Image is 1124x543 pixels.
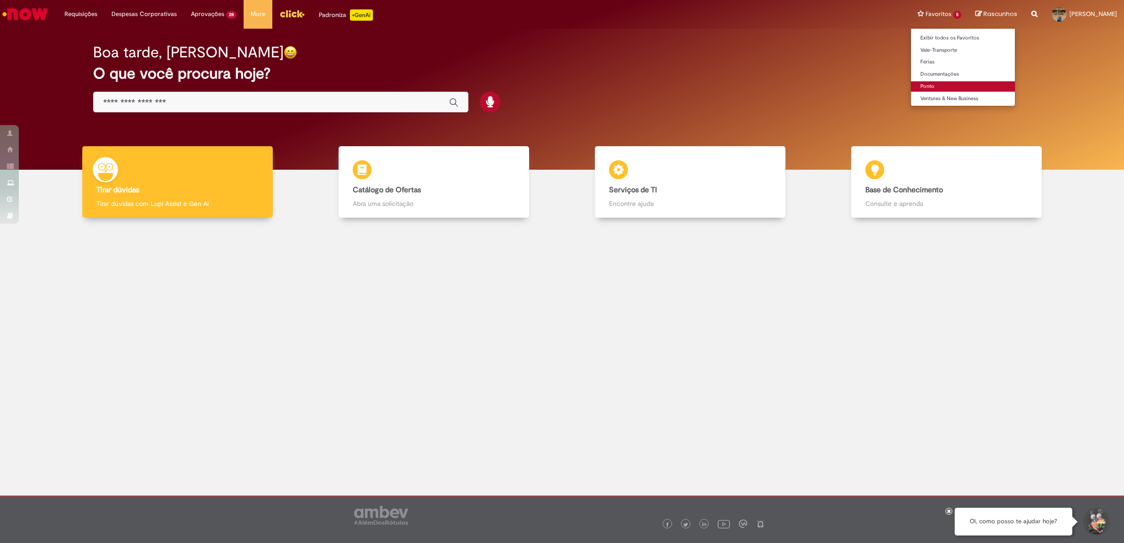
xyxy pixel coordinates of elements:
p: +GenAi [350,9,373,21]
a: Catálogo de Ofertas Abra uma solicitação [306,146,562,218]
h2: O que você procura hoje? [93,65,1030,82]
img: click_logo_yellow_360x200.png [279,7,305,21]
a: Serviços de TI Encontre ajuda [562,146,818,218]
a: Documentações [911,69,1015,79]
span: [PERSON_NAME] [1069,10,1117,18]
img: logo_footer_ambev_rotulo_gray.png [354,506,408,525]
a: Ventures & New Business [911,94,1015,104]
b: Tirar dúvidas [96,185,139,195]
span: 5 [953,11,961,19]
img: logo_footer_youtube.png [718,518,730,530]
b: Serviços de TI [609,185,657,195]
p: Consulte e aprenda [865,199,1027,208]
a: Ponto [911,81,1015,92]
p: Tirar dúvidas com Lupi Assist e Gen Ai [96,199,258,208]
ul: Favoritos [910,28,1015,106]
span: Aprovações [191,9,224,19]
span: Favoritos [926,9,951,19]
img: happy-face.png [284,46,297,59]
p: Abra uma solicitação [353,199,515,208]
span: 28 [226,11,237,19]
span: More [251,9,265,19]
button: Iniciar Conversa de Suporte [1082,508,1110,536]
span: Despesas Corporativas [111,9,177,19]
a: Rascunhos [975,10,1017,19]
div: Oi, como posso te ajudar hoje? [955,508,1072,535]
img: logo_footer_workplace.png [739,519,747,528]
div: Padroniza [319,9,373,21]
img: logo_footer_facebook.png [665,522,670,527]
b: Base de Conhecimento [865,185,943,195]
h2: Boa tarde, [PERSON_NAME] [93,44,284,61]
span: Requisições [64,9,97,19]
img: logo_footer_naosei.png [756,519,765,528]
img: ServiceNow [1,5,49,24]
a: Tirar dúvidas Tirar dúvidas com Lupi Assist e Gen Ai [49,146,306,218]
a: Base de Conhecimento Consulte e aprenda [818,146,1075,218]
a: Exibir todos os Favoritos [911,33,1015,43]
a: Vale-Transporte [911,45,1015,55]
p: Encontre ajuda [609,199,771,208]
img: logo_footer_linkedin.png [702,522,707,527]
img: logo_footer_twitter.png [683,522,688,527]
span: Rascunhos [983,9,1017,18]
a: Férias [911,57,1015,67]
b: Catálogo de Ofertas [353,185,421,195]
